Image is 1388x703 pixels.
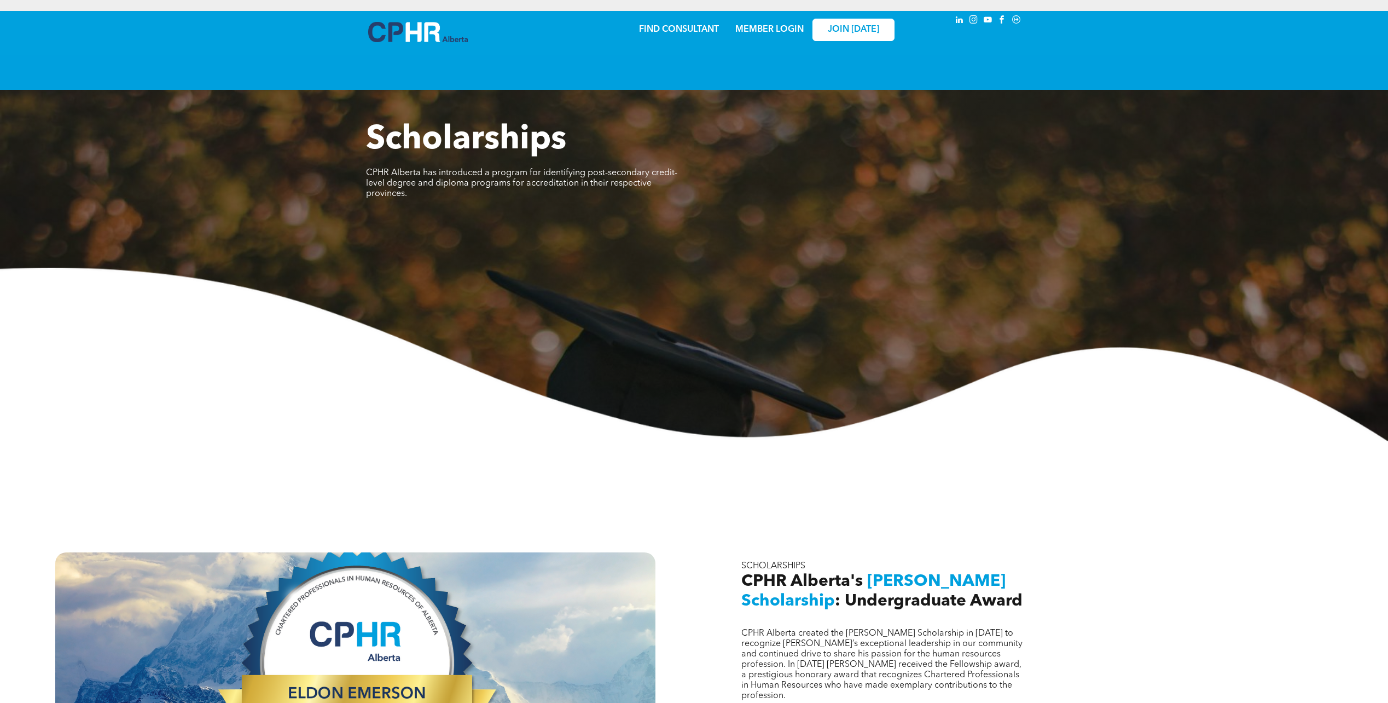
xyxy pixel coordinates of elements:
[996,14,1008,28] a: facebook
[982,14,994,28] a: youtube
[741,573,1006,609] span: [PERSON_NAME] Scholarship
[741,629,1023,700] span: CPHR Alberta created the [PERSON_NAME] Scholarship in [DATE] to recognize [PERSON_NAME]’s excepti...
[835,593,1023,609] span: : Undergraduate Award
[639,25,719,34] a: FIND CONSULTANT
[968,14,980,28] a: instagram
[741,573,863,590] span: CPHR Alberta's
[366,169,677,198] span: CPHR Alberta has introduced a program for identifying post-secondary credit-level degree and dipl...
[954,14,966,28] a: linkedin
[368,22,468,42] img: A blue and white logo for cp alberta
[812,19,895,41] a: JOIN [DATE]
[735,25,804,34] a: MEMBER LOGIN
[366,124,566,157] span: Scholarships
[828,25,879,35] span: JOIN [DATE]
[1010,14,1023,28] a: Social network
[741,562,805,571] span: SCHOLARSHIPS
